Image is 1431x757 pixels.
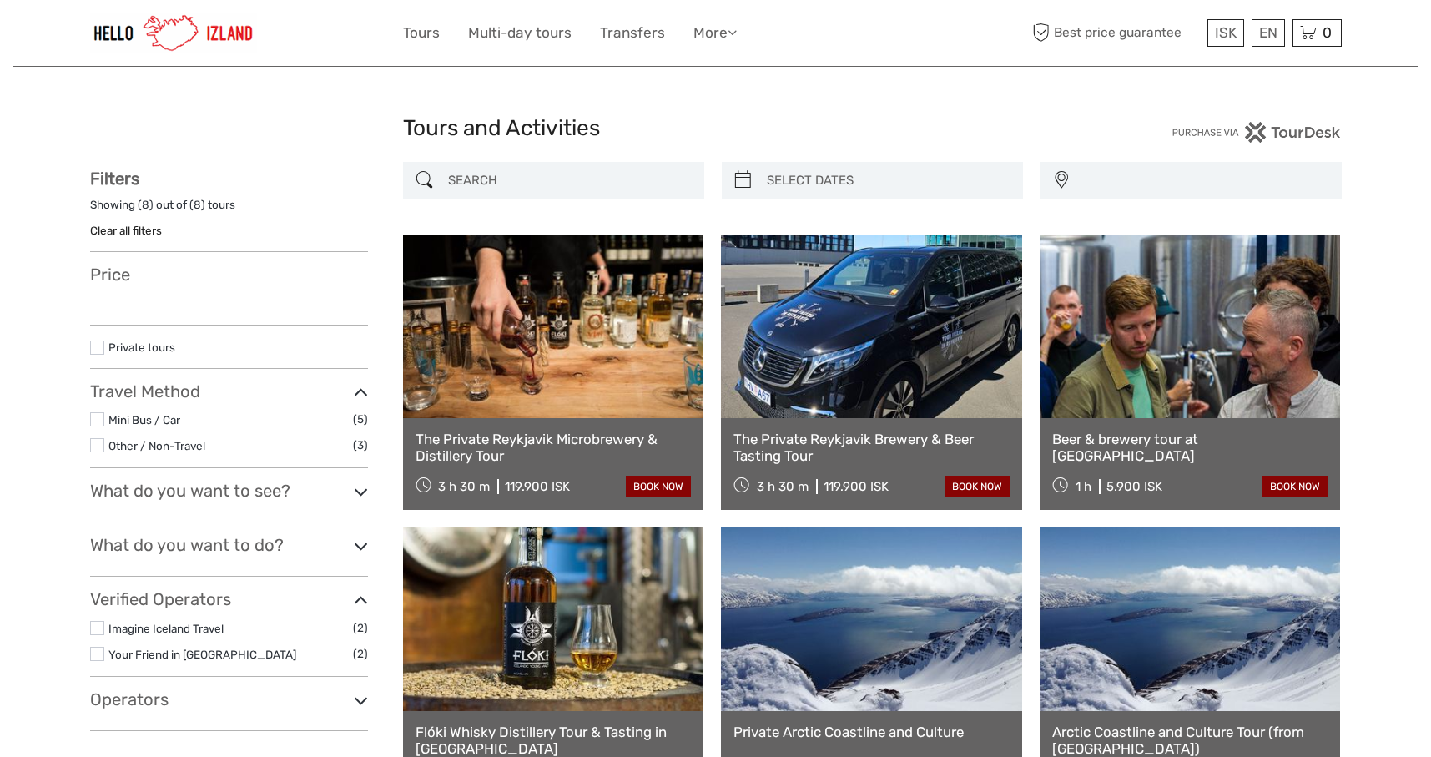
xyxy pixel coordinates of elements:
a: Other / Non-Travel [108,439,205,452]
a: Beer & brewery tour at [GEOGRAPHIC_DATA] [1052,431,1328,465]
div: 119.900 ISK [824,479,889,494]
span: 1 h [1076,479,1091,494]
h3: What do you want to do? [90,535,368,555]
h3: Travel Method [90,381,368,401]
a: Tours [403,21,440,45]
span: 3 h 30 m [438,479,490,494]
span: (2) [353,644,368,664]
a: Mini Bus / Car [108,413,180,426]
img: 1270-cead85dc-23af-4572-be81-b346f9cd5751_logo_small.jpg [90,13,257,53]
a: book now [945,476,1010,497]
div: 5.900 ISK [1106,479,1162,494]
input: SEARCH [441,166,696,195]
div: Showing ( ) out of ( ) tours [90,197,368,223]
a: The Private Reykjavik Microbrewery & Distillery Tour [416,431,692,465]
span: 3 h 30 m [757,479,809,494]
input: SELECT DATES [760,166,1015,195]
a: Multi-day tours [468,21,572,45]
div: EN [1252,19,1285,47]
span: (5) [353,410,368,429]
a: Private tours [108,341,175,354]
a: book now [1262,476,1328,497]
span: 0 [1320,24,1334,41]
strong: Filters [90,169,139,189]
h3: Operators [90,689,368,709]
label: 8 [142,197,149,213]
a: Imagine Iceland Travel [108,622,224,635]
label: 8 [194,197,201,213]
img: PurchaseViaTourDesk.png [1172,122,1341,143]
span: Best price guarantee [1029,19,1203,47]
a: The Private Reykjavik Brewery & Beer Tasting Tour [733,431,1010,465]
span: (2) [353,618,368,638]
a: Private Arctic Coastline and Culture [733,724,1010,740]
a: Your Friend in [GEOGRAPHIC_DATA] [108,648,296,661]
a: book now [626,476,691,497]
a: More [693,21,737,45]
a: Transfers [600,21,665,45]
h3: What do you want to see? [90,481,368,501]
a: Clear all filters [90,224,162,237]
h3: Verified Operators [90,589,368,609]
h1: Tours and Activities [403,115,1029,142]
h3: Price [90,265,368,285]
span: (3) [353,436,368,455]
span: ISK [1215,24,1237,41]
div: 119.900 ISK [505,479,570,494]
